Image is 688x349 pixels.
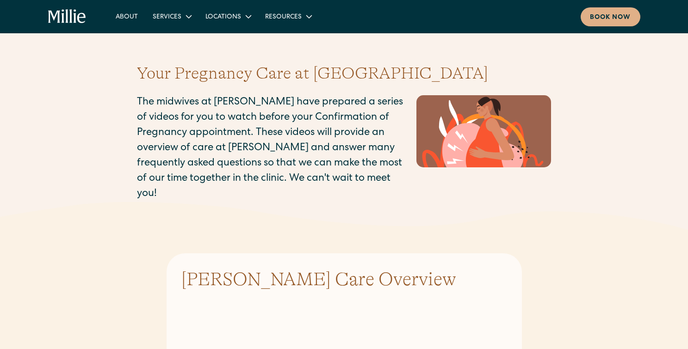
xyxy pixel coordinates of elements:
div: Resources [258,9,318,24]
p: The midwives at [PERSON_NAME] have prepared a series of videos for you to watch before your Confi... [137,95,407,202]
div: Locations [198,9,258,24]
div: Resources [265,12,302,22]
a: Book now [581,7,640,26]
div: Locations [205,12,241,22]
div: Services [153,12,181,22]
h1: Your Pregnancy Care at [GEOGRAPHIC_DATA] [137,61,552,86]
h3: [PERSON_NAME] Care Overview [181,268,507,290]
a: home [48,9,87,24]
img: Pregnant person [416,95,552,167]
div: Book now [590,13,631,23]
a: About [108,9,145,24]
div: Services [145,9,198,24]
